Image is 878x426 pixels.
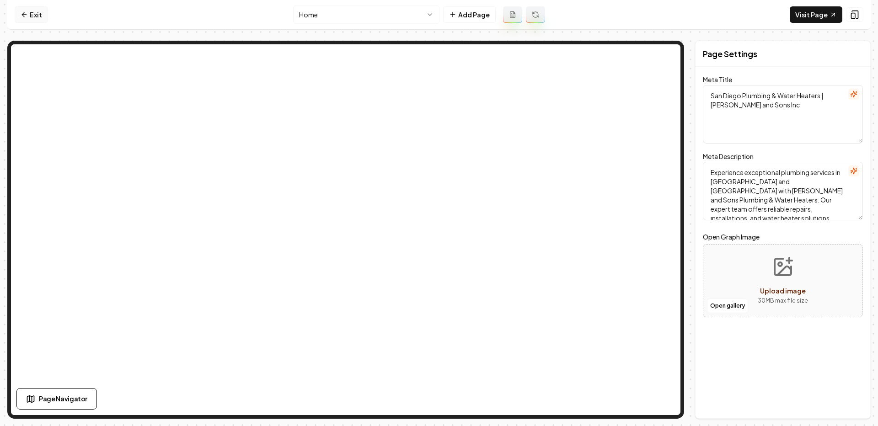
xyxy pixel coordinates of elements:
[703,231,863,242] label: Open Graph Image
[16,388,97,410] button: Page Navigator
[443,6,496,23] button: Add Page
[750,249,815,313] button: Upload image
[760,287,806,295] span: Upload image
[790,6,842,23] a: Visit Page
[703,48,757,60] h2: Page Settings
[707,298,748,313] button: Open gallery
[703,152,754,160] label: Meta Description
[15,6,48,23] a: Exit
[758,296,808,305] p: 30 MB max file size
[503,6,522,23] button: Add admin page prompt
[703,75,732,84] label: Meta Title
[39,394,87,404] span: Page Navigator
[526,6,545,23] button: Regenerate page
